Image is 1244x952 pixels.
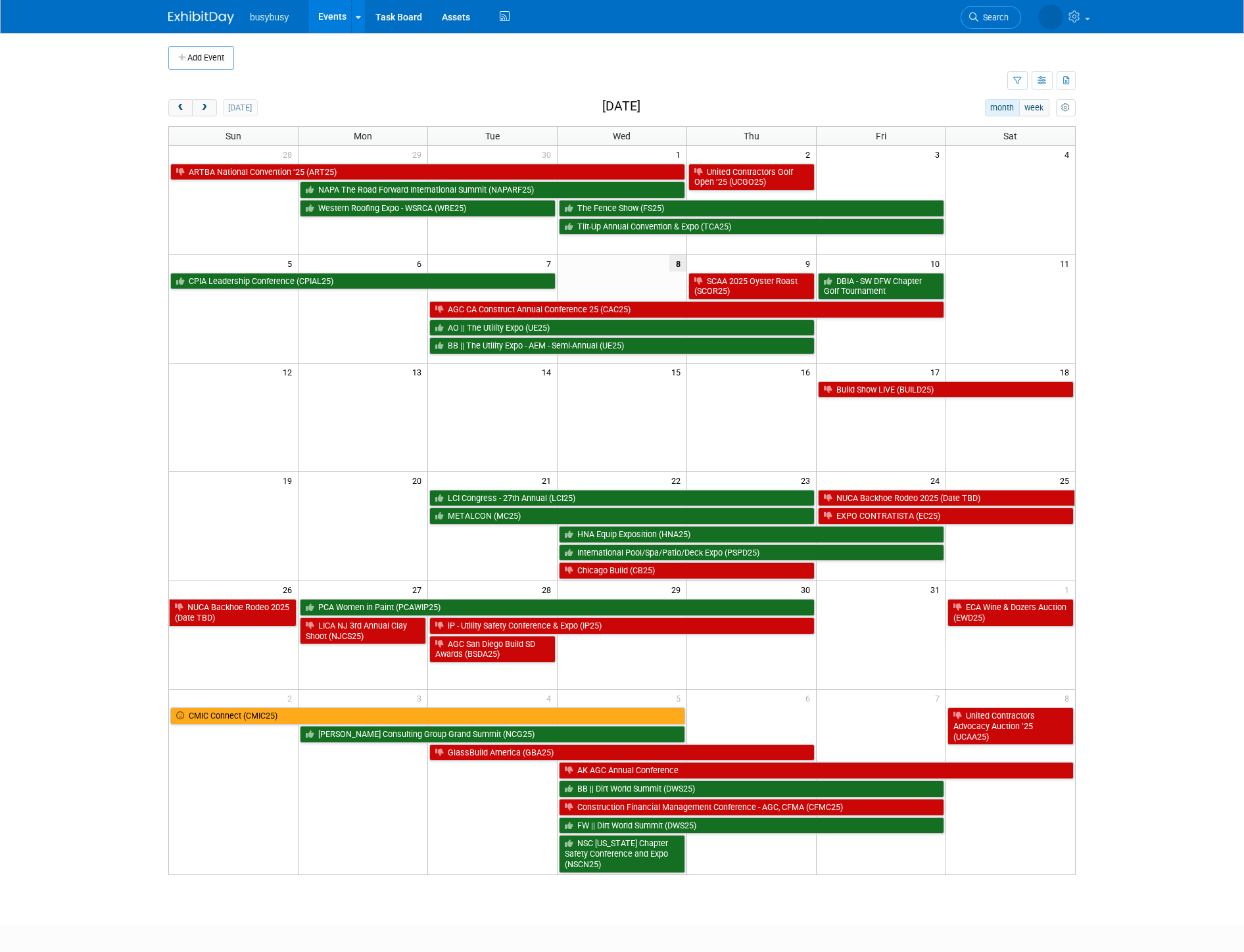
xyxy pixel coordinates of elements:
a: GlassBuild America (GBA25) [429,744,815,761]
a: AO || The Utility Expo (UE25) [429,320,815,337]
span: 18 [1059,364,1075,380]
span: 10 [929,255,945,272]
span: 1 [675,146,686,162]
button: [DATE] [223,99,258,116]
span: 6 [416,255,427,272]
span: 26 [281,581,298,598]
a: NUCA Backhoe Rodeo 2025 (Date TBD) [169,599,297,626]
h2: [DATE] [602,99,640,114]
span: 28 [281,146,298,162]
img: Braden Gillespie [1038,5,1063,30]
span: 30 [540,146,557,162]
span: busybusy [250,12,289,22]
span: 13 [411,364,427,380]
a: DBIA - SW DFW Chapter Golf Tournament [818,273,944,300]
a: The Fence Show (FS25) [559,200,944,217]
span: 5 [286,255,298,272]
a: International Pool/Spa/Patio/Deck Expo (PSPD25) [559,544,944,561]
span: Fri [876,131,886,141]
button: next [192,99,216,116]
span: 19 [281,472,298,488]
a: AGC San Diego Build SD Awards (BSDA25) [429,636,556,663]
a: BB || Dirt World Summit (DWS25) [559,780,944,797]
a: BB || The Utility Expo - AEM - Semi-Annual (UE25) [429,337,815,354]
span: 7 [934,690,945,706]
a: FW || Dirt World Summit (DWS25) [559,817,944,834]
span: 28 [540,581,557,598]
button: myCustomButton [1056,99,1076,116]
a: Tilt-Up Annual Convention & Expo (TCA25) [559,218,944,235]
a: Construction Financial Management Conference - AGC, CFMA (CFMC25) [559,799,944,816]
span: 11 [1059,255,1075,272]
span: 3 [934,146,945,162]
span: 15 [670,364,686,380]
span: Mon [354,131,372,141]
span: Thu [744,131,759,141]
span: 24 [929,472,945,488]
a: CPIA Leadership Conference (CPIAL25) [170,273,556,290]
span: 16 [800,364,816,380]
span: 8 [1063,690,1075,706]
span: 4 [545,690,557,706]
a: NUCA Backhoe Rodeo 2025 (Date TBD) [818,490,1075,507]
span: Wed [613,131,631,141]
a: ECA Wine & Dozers Auction (EWD25) [947,599,1074,626]
span: 27 [411,581,427,598]
span: 20 [411,472,427,488]
a: HNA Equip Exposition (HNA25) [559,526,944,543]
a: [PERSON_NAME] Consulting Group Grand Summit (NCG25) [300,726,685,743]
a: Search [961,6,1021,29]
span: 25 [1059,472,1075,488]
span: 22 [670,472,686,488]
a: NAPA The Road Forward International Summit (NAPARF25) [300,181,685,199]
span: 12 [281,364,298,380]
img: ExhibitDay [168,11,234,24]
a: PCA Women in Paint (PCAWIP25) [300,599,814,616]
a: LCI Congress - 27th Annual (LCI25) [429,490,815,507]
span: 9 [804,255,816,272]
span: Tue [485,131,500,141]
span: 5 [675,690,686,706]
span: Sun [226,131,241,141]
a: NSC [US_STATE] Chapter Safety Conference and Expo (NSCN25) [559,835,685,872]
a: SCAA 2025 Oyster Roast (SCOR25) [688,273,815,300]
span: 6 [804,690,816,706]
a: CMIC Connect (CMIC25) [170,707,685,725]
button: prev [168,99,193,116]
a: United Contractors Golf Open ’25 (UCGO25) [688,164,815,191]
span: 14 [540,364,557,380]
a: METALCON (MC25) [429,508,815,525]
span: Sat [1003,131,1017,141]
span: 4 [1063,146,1075,162]
span: 30 [800,581,816,598]
a: Western Roofing Expo - WSRCA (WRE25) [300,200,556,217]
span: Search [978,12,1009,22]
a: AGC CA Construct Annual Conference 25 (CAC25) [429,301,944,318]
a: United Contractors Advocacy Auction ’25 (UCAA25) [947,707,1074,745]
button: month [985,99,1020,116]
button: Add Event [168,46,234,70]
a: EXPO CONTRATISTA (EC25) [818,508,1074,525]
span: 21 [540,472,557,488]
a: ARTBA National Convention ’25 (ART25) [170,164,685,181]
span: 31 [929,581,945,598]
a: Build Show LIVE (BUILD25) [818,381,1074,398]
i: Personalize Calendar [1061,104,1070,112]
a: Chicago Build (CB25) [559,562,815,579]
span: 2 [286,690,298,706]
span: 8 [669,255,686,272]
span: 29 [670,581,686,598]
span: 3 [416,690,427,706]
span: 29 [411,146,427,162]
span: 17 [929,364,945,380]
button: week [1019,99,1049,116]
a: AK AGC Annual Conference [559,762,1074,779]
a: LICA NJ 3rd Annual Clay Shoot (NJCS25) [300,617,426,644]
span: 23 [800,472,816,488]
a: iP - Utility Safety Conference & Expo (IP25) [429,617,815,634]
span: 7 [545,255,557,272]
span: 1 [1063,581,1075,598]
span: 2 [804,146,816,162]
